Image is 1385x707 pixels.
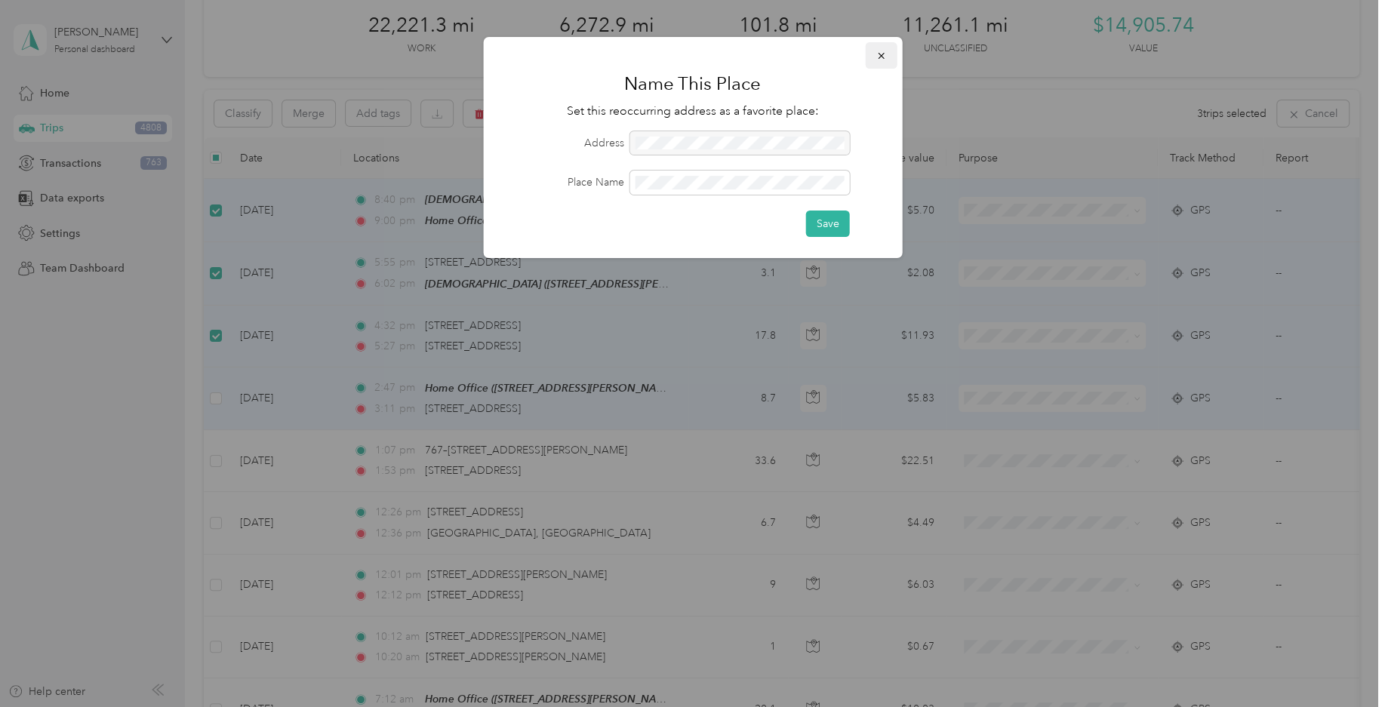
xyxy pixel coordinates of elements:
[504,135,624,151] label: Address
[504,102,881,121] p: Set this reoccurring address as a favorite place:
[504,66,881,102] h1: Name This Place
[1300,622,1385,707] iframe: Everlance-gr Chat Button Frame
[805,211,849,237] button: Save
[504,174,624,190] label: Place Name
